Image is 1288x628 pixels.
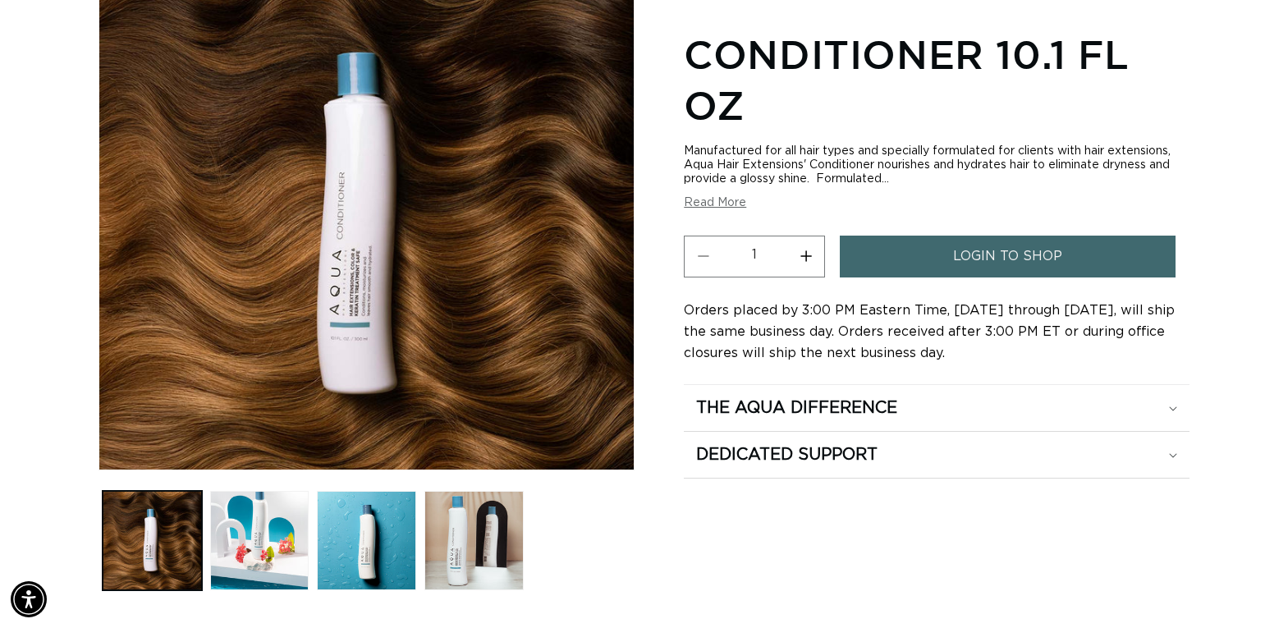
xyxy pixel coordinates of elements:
span: Orders placed by 3:00 PM Eastern Time, [DATE] through [DATE], will ship the same business day. Or... [684,304,1175,360]
a: login to shop [840,236,1176,277]
summary: The Aqua Difference [684,385,1189,431]
h2: The Aqua Difference [696,397,897,419]
summary: Dedicated Support [684,432,1189,478]
button: Load image 2 in gallery view [210,491,309,590]
button: Read More [684,196,746,210]
h2: Dedicated Support [696,444,878,465]
button: Load image 3 in gallery view [317,491,416,590]
button: Load image 4 in gallery view [424,491,524,590]
button: Load image 1 in gallery view [103,491,202,590]
div: Manufactured for all hair types and specially formulated for clients with hair extensions, Aqua H... [684,144,1189,186]
div: Accessibility Menu [11,581,47,617]
iframe: Chat Widget [1206,549,1288,628]
h1: Conditioner 10.1 fl oz [684,29,1189,131]
span: login to shop [953,236,1062,277]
